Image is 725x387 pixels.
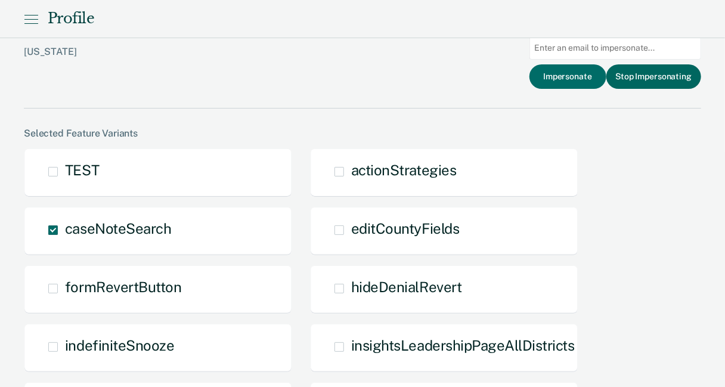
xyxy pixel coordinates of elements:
button: Stop Impersonating [606,64,701,89]
span: actionStrategies [351,162,456,178]
span: TEST [65,162,99,178]
button: Impersonate [529,64,606,89]
div: [US_STATE] [24,46,394,76]
div: Profile [48,10,94,27]
span: editCountyFields [351,220,459,237]
span: insightsLeadershipPageAllDistricts [351,337,575,354]
span: indefiniteSnooze [65,337,174,354]
input: Enter an email to impersonate... [529,36,701,60]
span: caseNoteSearch [65,220,171,237]
span: formRevertButton [65,278,181,295]
span: hideDenialRevert [351,278,461,295]
div: Selected Feature Variants [24,128,701,139]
